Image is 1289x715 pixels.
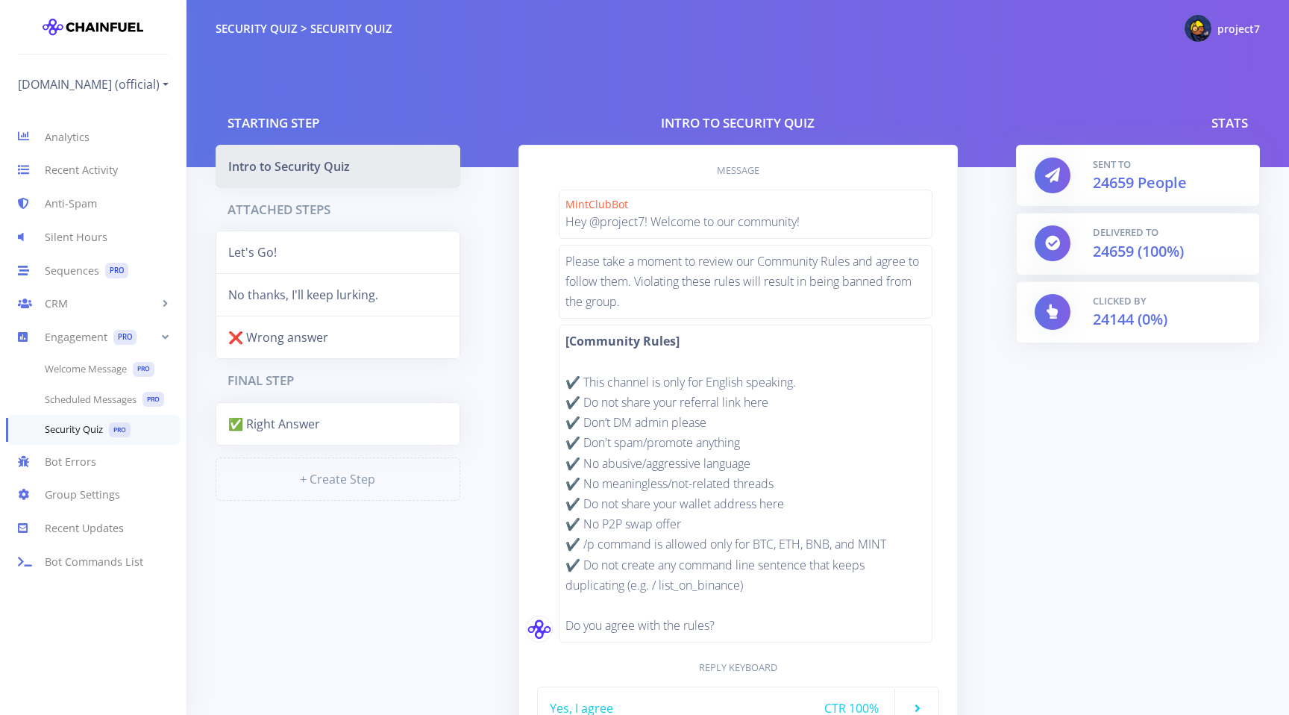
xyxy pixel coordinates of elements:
[18,72,169,96] a: [DOMAIN_NAME] (official)
[228,200,330,219] h3: Attached Steps
[565,433,926,453] p: ✔️ Don't spam/promote anything
[43,12,143,42] img: chainfuel-logo
[216,402,460,446] a: ✅ Right Answer
[699,661,777,675] small: Reply Keyboard
[1093,241,1184,261] a: 24659 (100%)
[565,212,926,232] p: Hey @project7! Welcome to our community!
[565,474,926,494] p: ✔️ No meaningless/not-related threads
[565,555,926,596] p: ✔️ Do not create any command line sentence that keeps duplicating (e.g. / list_on_binance)
[109,422,131,437] span: PRO
[661,113,815,133] h3: Intro to Security Quiz
[565,252,926,313] p: Please take a moment to review our Community Rules and agree to follow them. Violating these rule...
[1173,12,1260,45] a: @theproject7 Photo project7
[565,372,926,393] p: ✔️ This channel is only for English speaking.
[565,616,926,636] p: Do you agree with the rules?
[1093,225,1242,240] h5: Delivered To
[216,458,460,501] a: + Create Step
[565,196,926,212] div: MintClubBot
[228,113,319,133] h3: Starting Step
[565,413,926,433] p: ✔️ Don’t DM admin please
[133,362,154,377] span: PRO
[717,163,759,178] small: Message
[216,145,460,188] a: Intro to Security Quiz
[228,371,294,390] h3: Final Step
[142,392,164,407] span: PRO
[216,20,392,37] div: Security Quiz > Security Quiz
[527,619,552,640] img: Chainfuel Botler
[216,231,460,274] a: Let's Go!
[1211,113,1248,133] h3: Stats
[105,263,128,278] span: PRO
[565,333,680,349] strong: [Community Rules]
[565,534,926,555] p: ✔️ /p command is allowed only for BTC, ETH, BNB, and MINT
[216,273,460,316] a: No thanks, I'll keep lurking.
[565,454,926,474] p: ✔️ No abusive/aggressive language
[113,330,137,346] span: PRO
[565,393,926,413] p: ✔️ Do not share your referral link here
[1217,22,1260,36] span: project7
[1093,172,1187,193] a: 24659 People
[565,494,926,514] p: ✔️ Do not share your wallet address here
[565,514,926,534] p: ✔️ No P2P swap offer
[216,316,460,359] a: ❌ Wrong answer
[1093,309,1167,329] a: 24144 (0%)
[1185,15,1211,42] img: @theproject7 Photo
[1093,294,1242,309] h5: Clicked by
[1093,157,1242,172] h5: Sent To
[6,415,180,446] a: Security QuizPRO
